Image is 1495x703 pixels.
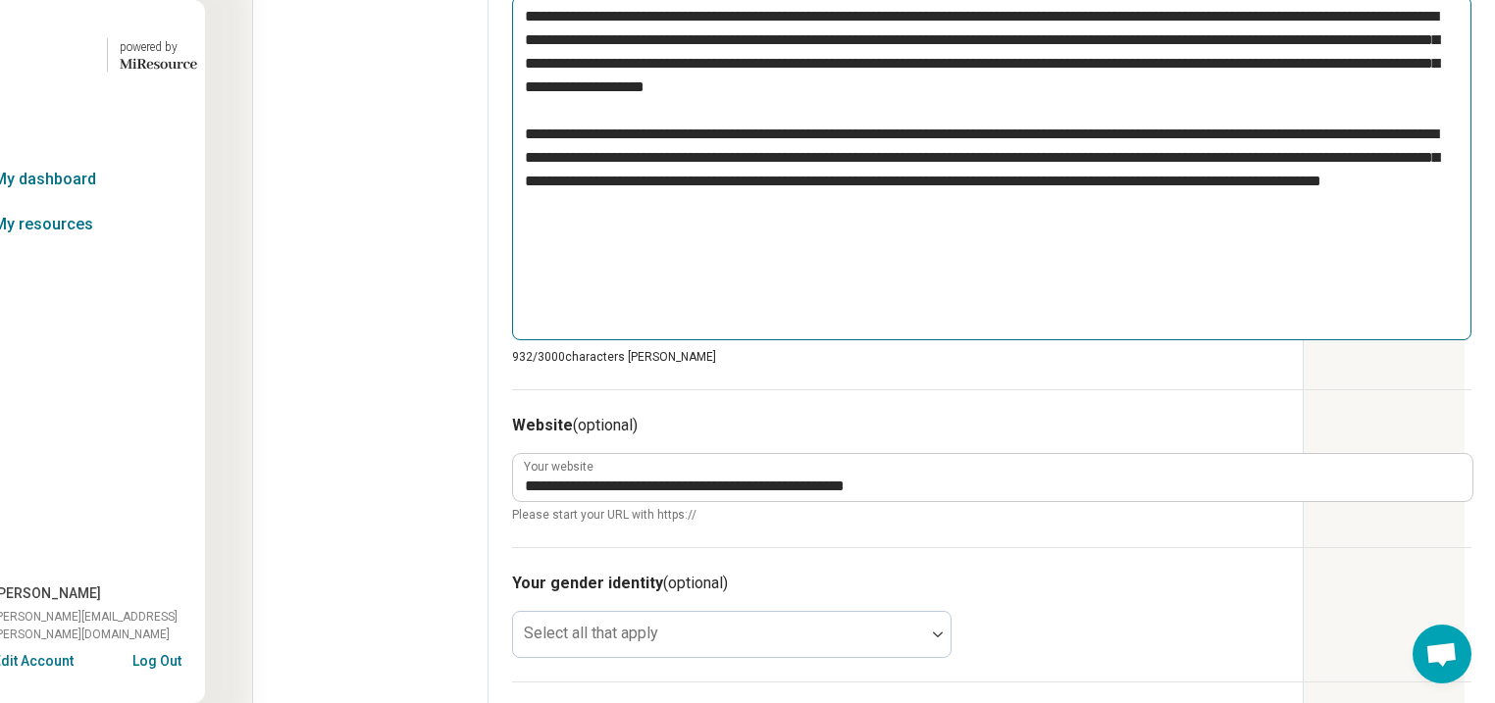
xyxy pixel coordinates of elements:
div: powered by [120,38,197,56]
h3: Your gender identity [512,572,1471,595]
label: Your website [524,461,593,473]
p: 932/ 3000 characters [PERSON_NAME] [512,348,1471,366]
span: Please start your URL with https:// [512,506,1471,524]
span: (optional) [663,574,728,592]
span: (optional) [573,416,638,434]
button: Log Out [132,651,181,667]
div: Open chat [1413,625,1471,683]
label: Select all that apply [524,624,658,642]
h3: Website [512,414,1471,437]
